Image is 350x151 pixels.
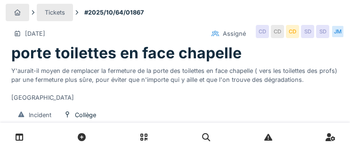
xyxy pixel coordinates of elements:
[29,111,51,119] div: Incident
[256,25,269,38] div: CD
[11,44,242,62] h1: porte toilettes en face chapelle
[331,25,344,38] div: JM
[25,29,45,38] div: [DATE]
[45,8,65,17] div: Tickets
[316,25,329,38] div: SD
[75,111,96,119] div: Collège
[223,29,246,38] div: Assigné
[271,25,284,38] div: CD
[301,25,314,38] div: SD
[11,63,339,103] div: Y'aurait-il moyen de remplacer la fermeture de la porte des toilettes en face chapelle ( vers les...
[286,25,299,38] div: CD
[81,8,147,17] strong: #2025/10/64/01867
